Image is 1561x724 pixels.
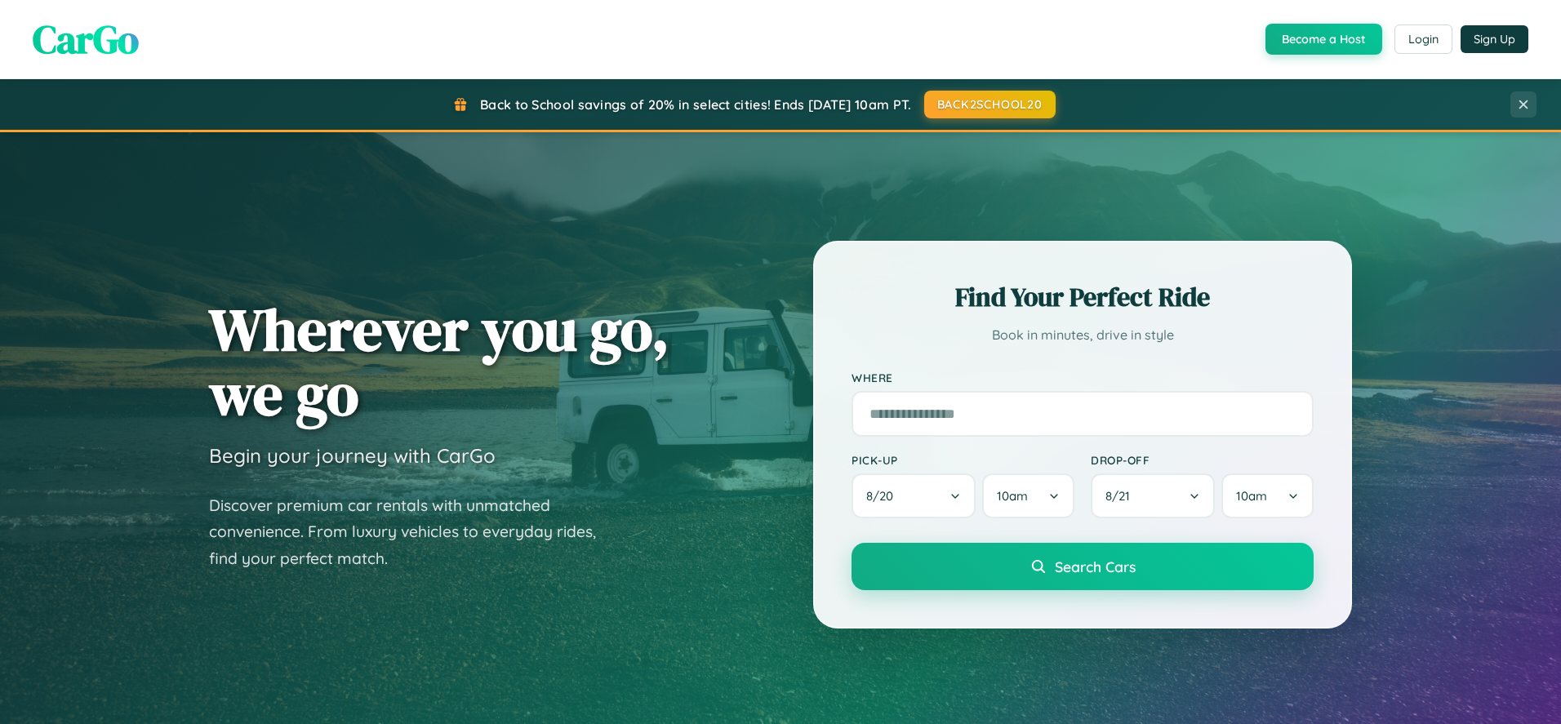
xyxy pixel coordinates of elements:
[1394,24,1452,54] button: Login
[33,12,139,66] span: CarGo
[209,492,617,572] p: Discover premium car rentals with unmatched convenience. From luxury vehicles to everyday rides, ...
[1461,25,1528,53] button: Sign Up
[209,443,496,468] h3: Begin your journey with CarGo
[1091,473,1215,518] button: 8/21
[866,488,901,504] span: 8 / 20
[852,543,1314,590] button: Search Cars
[1055,557,1136,575] span: Search Cars
[1091,453,1314,467] label: Drop-off
[1236,488,1267,504] span: 10am
[982,473,1074,518] button: 10am
[924,91,1056,118] button: BACK2SCHOOL20
[1105,488,1138,504] span: 8 / 21
[1221,473,1314,518] button: 10am
[209,297,669,426] h1: Wherever you go, we go
[852,371,1314,384] label: Where
[852,279,1314,315] h2: Find Your Perfect Ride
[852,323,1314,347] p: Book in minutes, drive in style
[1265,24,1382,55] button: Become a Host
[852,473,976,518] button: 8/20
[480,96,911,113] span: Back to School savings of 20% in select cities! Ends [DATE] 10am PT.
[997,488,1028,504] span: 10am
[852,453,1074,467] label: Pick-up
